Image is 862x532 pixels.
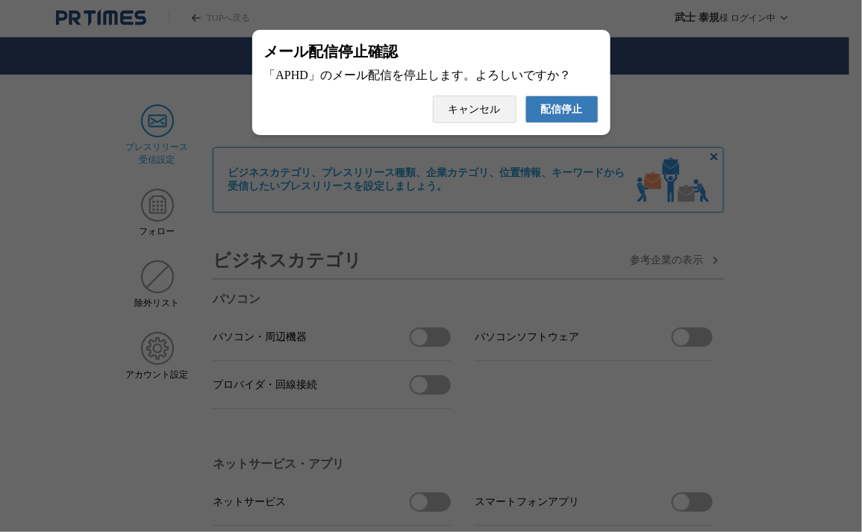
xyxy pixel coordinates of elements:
span: キャンセル [449,103,501,116]
button: キャンセル [433,96,516,123]
button: 配信停止 [525,96,599,123]
span: メール配信停止確認 [264,42,399,62]
div: 「APHD」のメール配信を停止します。よろしいですか？ [264,68,599,84]
span: 配信停止 [541,103,583,116]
